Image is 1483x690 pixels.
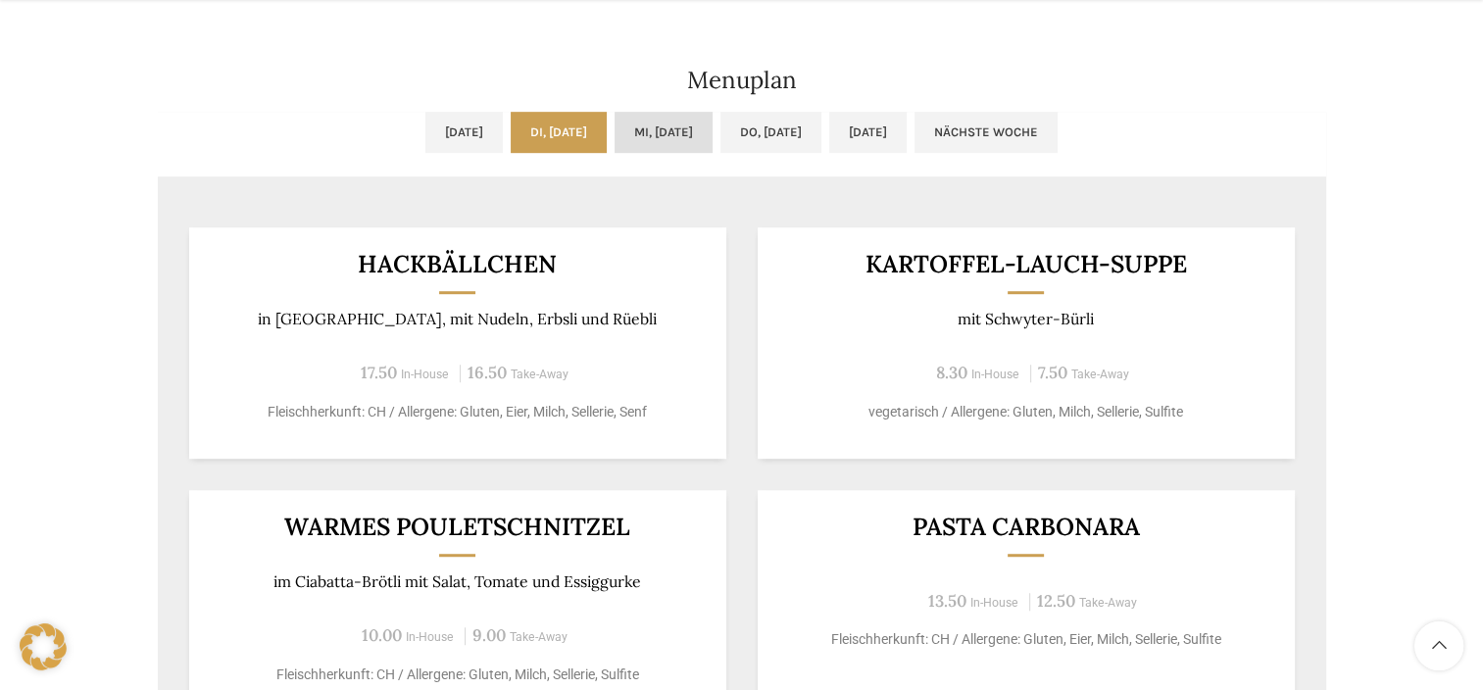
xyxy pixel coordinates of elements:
p: in [GEOGRAPHIC_DATA], mit Nudeln, Erbsli und Rüebli [213,310,702,328]
span: In-House [406,630,454,644]
span: 12.50 [1037,590,1075,612]
h3: Warmes Pouletschnitzel [213,515,702,539]
span: 17.50 [361,362,397,383]
span: In-House [401,368,449,381]
a: Nächste Woche [915,112,1058,153]
p: im Ciabatta-Brötli mit Salat, Tomate und Essiggurke [213,572,702,591]
span: Take-Away [1079,596,1137,610]
h3: Pasta Carbonara [781,515,1270,539]
a: [DATE] [425,112,503,153]
a: Scroll to top button [1414,621,1463,670]
p: vegetarisch / Allergene: Gluten, Milch, Sellerie, Sulfite [781,402,1270,422]
span: In-House [971,368,1019,381]
a: Mi, [DATE] [615,112,713,153]
span: 9.00 [472,624,506,646]
span: Take-Away [511,368,568,381]
span: 16.50 [468,362,507,383]
a: [DATE] [829,112,907,153]
span: In-House [970,596,1018,610]
span: 8.30 [936,362,967,383]
p: mit Schwyter-Bürli [781,310,1270,328]
span: Take-Away [1071,368,1129,381]
p: Fleischherkunft: CH / Allergene: Gluten, Eier, Milch, Sellerie, Sulfite [781,629,1270,650]
h3: Kartoffel-Lauch-Suppe [781,252,1270,276]
h2: Menuplan [158,69,1326,92]
span: 7.50 [1038,362,1067,383]
a: Do, [DATE] [720,112,821,153]
p: Fleischherkunft: CH / Allergene: Gluten, Eier, Milch, Sellerie, Senf [213,402,702,422]
span: Take-Away [510,630,568,644]
span: 10.00 [362,624,402,646]
span: 13.50 [928,590,966,612]
a: Di, [DATE] [511,112,607,153]
h3: Hackbällchen [213,252,702,276]
p: Fleischherkunft: CH / Allergene: Gluten, Milch, Sellerie, Sulfite [213,665,702,685]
